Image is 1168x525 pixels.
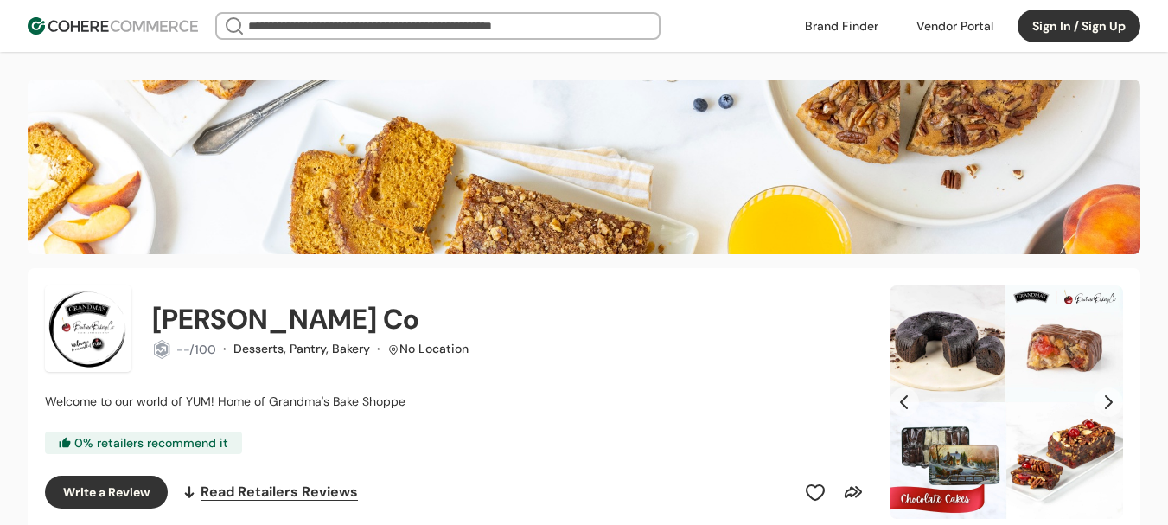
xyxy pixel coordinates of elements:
[890,285,1123,519] div: Slide 2
[201,482,358,503] span: Read Retailers Reviews
[45,285,131,372] img: Brand Photo
[28,17,198,35] img: Cohere Logo
[223,341,227,356] span: ·
[189,342,216,357] span: /100
[890,285,1123,519] div: Carousel
[45,432,242,454] div: 0 % retailers recommend it
[890,285,1123,519] img: Slide 1
[399,340,469,358] div: No Location
[176,342,189,357] span: --
[890,387,919,417] button: Previous Slide
[1094,387,1123,417] button: Next Slide
[182,476,358,509] a: Read Retailers Reviews
[233,341,370,356] span: Desserts, Pantry, Bakery
[45,394,405,409] span: Welcome to our world of YUM! Home of Grandma's Bake Shoppe
[28,80,1140,254] img: Brand cover image
[377,341,380,356] span: ·
[1018,10,1140,42] button: Sign In / Sign Up
[152,298,419,340] h2: Beatrice Bakery Co
[45,476,168,509] button: Write a Review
